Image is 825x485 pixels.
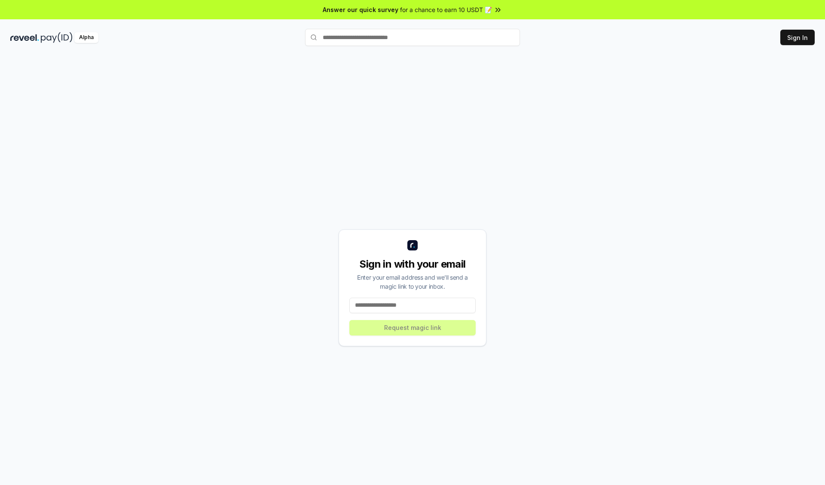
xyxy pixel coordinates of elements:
img: logo_small [407,240,418,250]
div: Enter your email address and we’ll send a magic link to your inbox. [349,273,476,291]
img: pay_id [41,32,73,43]
div: Alpha [74,32,98,43]
img: reveel_dark [10,32,39,43]
button: Sign In [780,30,815,45]
span: Answer our quick survey [323,5,398,14]
span: for a chance to earn 10 USDT 📝 [400,5,492,14]
div: Sign in with your email [349,257,476,271]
